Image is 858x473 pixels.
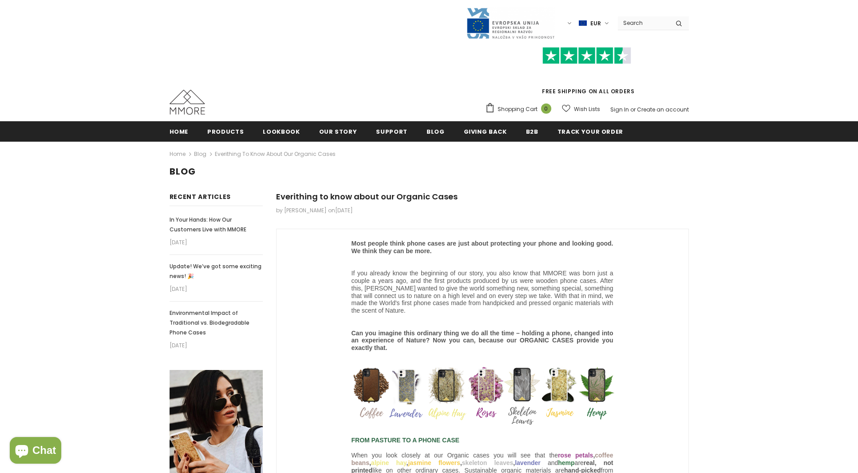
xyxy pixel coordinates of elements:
a: Sign In [610,106,629,113]
img: Trust Pilot Stars [542,47,631,64]
span: on [328,207,353,214]
a: Home [170,121,189,141]
a: Track your order [558,121,623,141]
a: Blog [427,121,445,141]
span: Home [170,127,189,136]
span: skeleton leaves [462,459,514,466]
a: In Your Hands: How Our Customers Live with MMORE [170,215,263,235]
a: Update! We’ve got some exciting news! 🎉 [170,262,263,281]
a: Create an account [637,106,689,113]
a: Shopping Cart 0 [485,103,556,116]
span: hemp [558,459,574,466]
span: 0 [541,103,551,114]
span: Track your order [558,127,623,136]
span: support [376,127,407,136]
a: Lookbook [263,121,300,141]
span: coffee beans [352,452,613,466]
span: Everithing to know about our Organic Cases [276,191,458,202]
span: Our Story [319,127,357,136]
span: rose petals [558,452,593,459]
span: Giving back [464,127,507,136]
span: Blog [427,127,445,136]
span: by [PERSON_NAME] [276,207,327,214]
a: B2B [526,121,538,141]
a: support [376,121,407,141]
span: alpine hay [371,459,407,466]
iframe: Customer reviews powered by Trustpilot [485,64,689,87]
em: [DATE] [170,284,263,294]
span: FREE SHIPPING ON ALL ORDERS [485,51,689,95]
span: Products [207,127,244,136]
span: Everithing to know about our Organic Cases [215,149,336,159]
img: MMORE Cases [170,90,205,115]
span: or [630,106,636,113]
span: Wish Lists [574,105,600,114]
span: Recent Articles [170,192,231,201]
time: [DATE] [335,207,353,214]
span: EUR [590,19,601,28]
span: jasmine flowers [408,459,460,466]
span: B2B [526,127,538,136]
img: organic eco-friendly phone cases [347,356,618,430]
span: Lookbook [263,127,300,136]
strong: FROM PASTURE TO A PHONE CASE [352,437,459,444]
span: Blog [170,165,196,178]
strong: Can you imagine this ordinary thing we do all the time – holding a phone, changed into an experie... [352,330,613,352]
a: Giving back [464,121,507,141]
a: Environmental Impact of Traditional vs. Biodegradable Phone Cases [170,308,263,338]
a: Products [207,121,244,141]
span: Environmental Impact of Traditional vs. Biodegradable Phone Cases [170,309,249,336]
em: [DATE] [170,237,263,248]
a: Javni Razpis [466,19,555,27]
img: Javni Razpis [466,7,555,40]
span: In Your Hands: How Our Customers Live with MMORE [170,216,246,233]
span: Update! We’ve got some exciting news! 🎉 [170,262,261,280]
a: Blog [194,150,206,158]
input: Search Site [618,16,669,29]
span: Shopping Cart [498,105,538,114]
inbox-online-store-chat: Shopify online store chat [7,437,64,466]
a: Our Story [319,121,357,141]
a: Wish Lists [562,101,600,117]
strong: , , , , , [352,452,613,466]
span: lavender [515,459,541,466]
em: [DATE] [170,340,263,351]
strong: Most people think phone cases are just about protecting your phone and looking good. We think the... [352,240,613,254]
a: Home [170,149,186,159]
p: If you already know the beginning of our story, you also know that MMORE was born just a couple a... [352,262,613,314]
